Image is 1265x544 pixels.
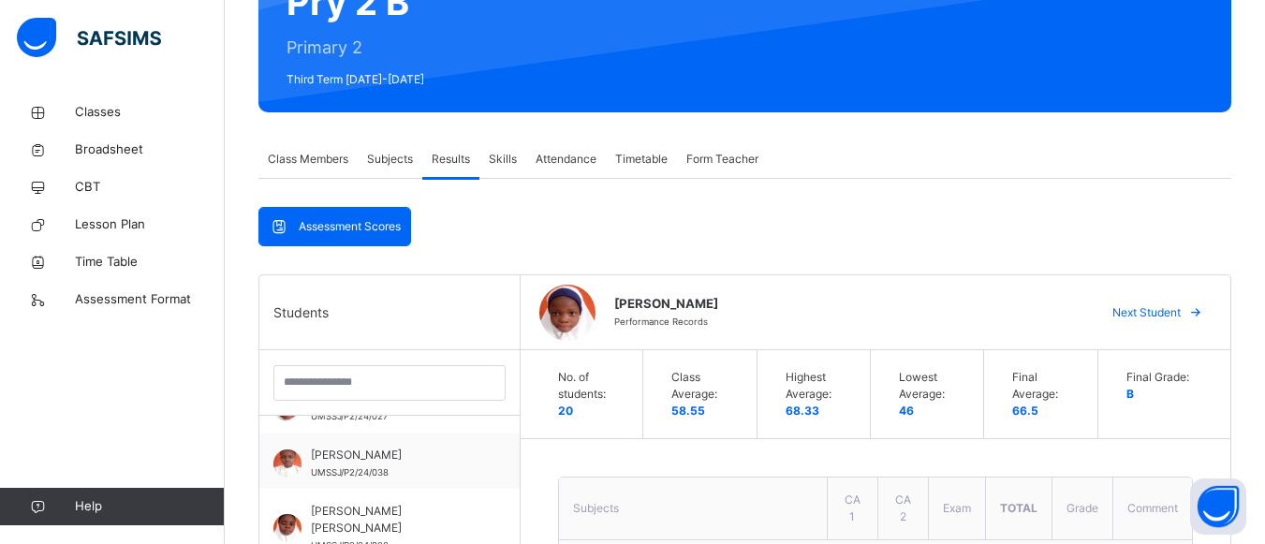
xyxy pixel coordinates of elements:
[558,369,624,403] span: No. of students:
[1190,478,1246,535] button: Open asap
[75,215,225,234] span: Lesson Plan
[614,295,1079,314] span: [PERSON_NAME]
[311,503,478,537] span: [PERSON_NAME] [PERSON_NAME]
[559,478,827,540] th: Subjects
[75,103,225,122] span: Classes
[615,151,668,168] span: Timetable
[75,290,225,309] span: Assessment Format
[311,411,388,421] span: UMSSJ/P2/24/027
[75,497,224,516] span: Help
[1112,478,1192,540] th: Comment
[1012,404,1038,418] span: 66.5
[1000,501,1037,515] span: Total
[75,140,225,159] span: Broadsheet
[536,151,596,168] span: Attendance
[1126,369,1193,386] span: Final Grade:
[1126,387,1134,401] span: B
[75,253,225,272] span: Time Table
[268,151,348,168] span: Class Members
[432,151,470,168] span: Results
[17,18,161,57] img: safsims
[273,514,302,542] img: UMSSJ_P2_24_028.png
[539,285,596,341] img: UMSSJ_P2_24_029.png
[928,478,985,540] th: Exam
[686,151,758,168] span: Form Teacher
[899,369,964,403] span: Lowest Average:
[367,151,413,168] span: Subjects
[299,218,401,235] span: Assessment Scores
[827,478,877,540] th: CA 1
[899,404,914,418] span: 46
[877,478,928,540] th: CA 2
[1112,304,1181,321] span: Next Student
[558,404,573,418] span: 20
[671,404,705,418] span: 58.55
[671,369,737,403] span: Class Average:
[786,369,851,403] span: Highest Average:
[273,449,302,478] img: UMSSJ_P2_24_038.png
[614,316,708,327] span: Performance Records
[311,447,478,463] span: [PERSON_NAME]
[786,404,819,418] span: 68.33
[311,467,389,478] span: UMSSJ/P2/24/038
[1012,369,1078,403] span: Final Average:
[1052,478,1112,540] th: Grade
[273,302,329,322] span: Students
[489,151,517,168] span: Skills
[75,178,225,197] span: CBT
